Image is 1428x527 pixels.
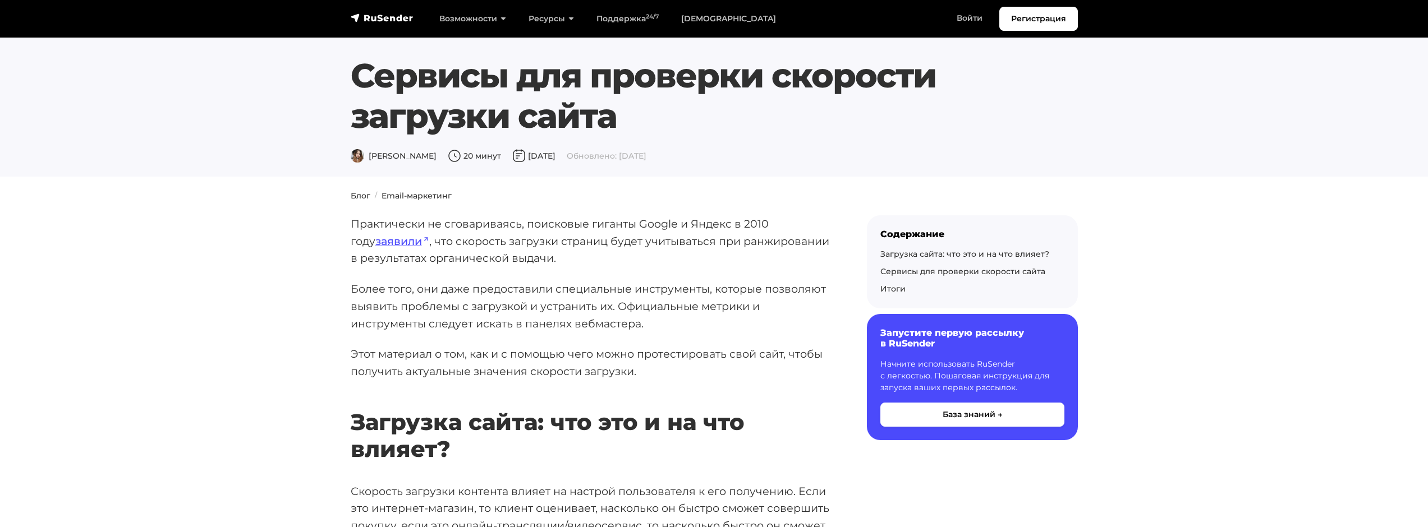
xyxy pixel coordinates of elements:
[351,215,831,267] p: Практически не сговариваясь, поисковые гиганты Google и Яндекс в 2010 году , что скорость загрузк...
[512,151,555,161] span: [DATE]
[880,403,1064,427] button: База знаний →
[375,234,429,248] a: заявили
[344,190,1085,202] nav: breadcrumb
[567,151,646,161] span: Обновлено: [DATE]
[880,266,1045,276] a: Сервисы для проверки скорости сайта
[945,7,994,30] a: Войти
[448,149,461,163] img: Время чтения
[517,7,585,30] a: Ресурсы
[880,284,906,294] a: Итоги
[351,56,1016,136] h1: Сервисы для проверки скорости загрузки сайта
[351,151,437,161] span: [PERSON_NAME]
[370,190,452,202] li: Email-маркетинг
[880,249,1049,259] a: Загрузка сайта: что это и на что влияет?
[351,191,370,201] a: Блог
[351,345,831,380] p: Этот материал о том, как и с помощью чего можно протестировать свой сайт, чтобы получить актуальн...
[351,280,831,332] p: Более того, они даже предоставили специальные инструменты, которые позволяют выявить проблемы с з...
[867,314,1078,440] a: Запустите первую рассылку в RuSender Начните использовать RuSender с легкостью. Пошаговая инструк...
[880,229,1064,239] div: Содержание
[880,327,1064,349] h6: Запустите первую рассылку в RuSender
[999,7,1078,31] a: Регистрация
[448,151,501,161] span: 20 минут
[512,149,526,163] img: Дата публикации
[670,7,787,30] a: [DEMOGRAPHIC_DATA]
[351,12,414,24] img: RuSender
[428,7,517,30] a: Возможности
[351,376,831,463] h2: Загрузка сайта: что это и на что влияет?
[585,7,670,30] a: Поддержка24/7
[880,358,1064,394] p: Начните использовать RuSender с легкостью. Пошаговая инструкция для запуска ваших первых рассылок.
[646,13,659,20] sup: 24/7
